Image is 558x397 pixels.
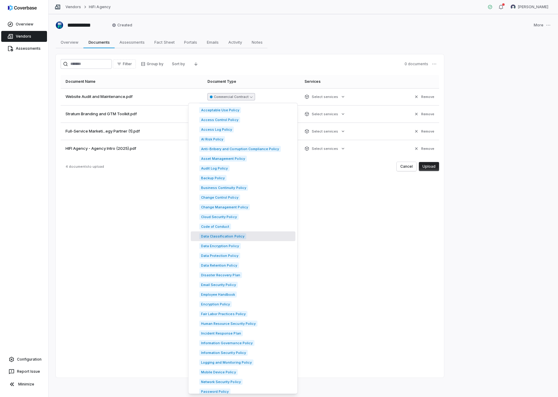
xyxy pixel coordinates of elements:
[168,59,189,69] button: Sort by
[199,301,232,307] span: Encryption Policy
[2,378,46,390] button: Minimize
[412,143,436,154] button: Remove
[8,5,37,11] img: logo-D7KZi-bG.svg
[190,59,202,69] button: Descending
[199,311,247,317] span: Fair Labor Practices Policy
[66,5,81,9] a: Vendors
[66,128,140,134] span: Full-Service Marketi...egy Partner (1).pdf
[117,38,147,46] span: Assessments
[112,23,132,28] span: Created
[199,194,240,200] span: Change Control Policy
[199,214,239,220] span: Cloud Security Policy
[207,93,255,100] button: Commercial Contract
[182,38,200,46] span: Portals
[303,126,347,137] button: Select services
[199,272,242,278] span: Disaster Recovery Plan
[199,243,241,249] span: Data Encryption Policy
[199,359,254,365] span: Logging and Monitoring Policy
[397,162,416,171] button: Cancel
[66,146,136,152] span: HIFI Agency - Agency Intro (2025).pdf
[199,369,238,375] span: Mobile Device Policy
[1,19,47,30] a: Overview
[412,126,436,137] button: Remove
[199,175,227,181] span: Backup Policy
[199,262,239,268] span: Data Retention Policy
[518,5,548,9] span: [PERSON_NAME]
[61,75,203,88] th: Document Name
[199,233,246,239] span: Data Classification Policy
[199,291,237,298] span: Employee Handbook
[123,62,132,66] span: Filter
[226,38,244,46] span: Activity
[199,146,281,152] span: Anti-Bribery and Corruption Compliance Policy
[66,94,133,100] span: Website Audit and Maintenance.pdf
[300,75,385,88] th: Services
[199,340,254,346] span: Information Governance Policy
[199,126,234,133] span: Access Log Policy
[203,75,300,88] th: Document Type
[412,91,436,102] button: Remove
[199,185,248,191] span: Business Continuity Policy
[89,5,110,9] a: HiFi Agency
[199,253,240,259] span: Data Protection Policy
[303,91,347,102] button: Select services
[86,38,112,46] span: Documents
[199,136,225,142] span: AI Risk Policy
[199,389,230,395] span: Password Policy
[199,282,238,288] span: Email Security Policy
[1,31,47,42] a: Vendors
[193,62,198,66] svg: Descending
[199,117,240,123] span: Access Control Policy
[1,43,47,54] a: Assessments
[303,143,347,154] button: Select services
[199,156,247,162] span: Asset Management Policy
[199,107,241,113] span: Acceptable Use Policy
[204,38,221,46] span: Emails
[152,38,177,46] span: Fact Sheet
[199,330,243,336] span: Incident Response Plan
[66,164,104,169] span: 4 documents to upload
[405,62,428,66] span: 0 documents
[2,366,46,377] button: Report Issue
[249,38,265,46] span: Notes
[199,165,230,171] span: Audit Log Policy
[137,59,167,69] button: Group by
[412,109,436,119] button: Remove
[199,321,257,327] span: Human Resource Security Policy
[511,5,516,9] img: Neil Kelly avatar
[113,59,136,69] button: Filter
[199,204,250,210] span: Change Management Policy
[58,38,81,46] span: Overview
[419,162,439,171] button: Upload
[507,2,552,12] button: Neil Kelly avatar[PERSON_NAME]
[199,379,243,385] span: Network Security Policy
[532,19,553,32] button: More
[199,224,231,230] span: Code of Conduct
[2,354,46,365] a: Configuration
[199,350,248,356] span: Information Security Policy
[66,111,137,117] span: Stratum Branding and GTM Toolkit.pdf
[303,109,347,119] button: Select services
